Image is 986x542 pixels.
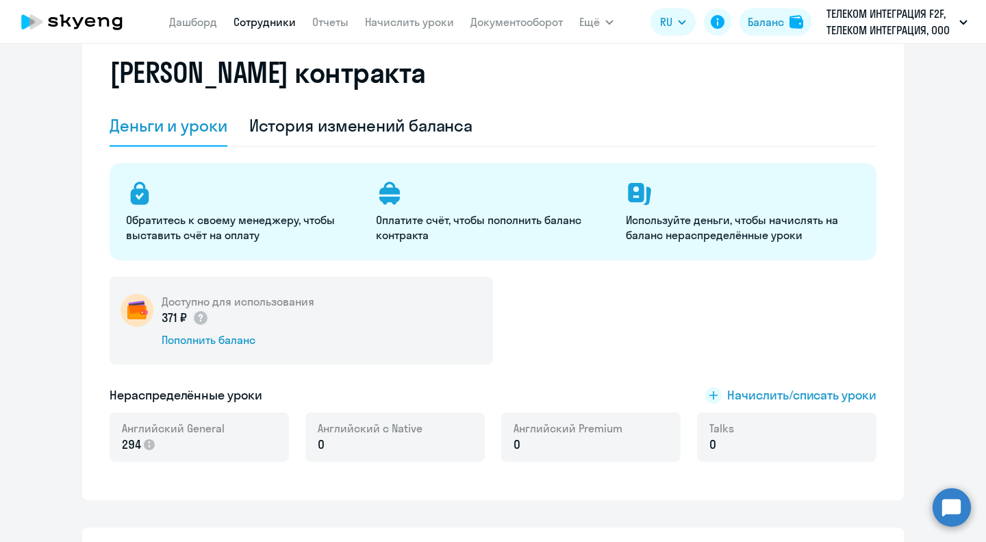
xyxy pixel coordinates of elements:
[126,212,359,243] p: Обратитесь к своему менеджеру, чтобы выставить счёт на оплату
[514,421,622,436] span: Английский Premium
[626,212,859,243] p: Используйте деньги, чтобы начислять на баланс нераспределённые уроки
[233,15,296,29] a: Сотрудники
[579,8,614,36] button: Ещё
[110,56,426,89] h2: [PERSON_NAME] контракта
[162,309,209,327] p: 371 ₽
[122,421,225,436] span: Английский General
[121,294,153,327] img: wallet-circle.png
[579,14,600,30] span: Ещё
[169,15,217,29] a: Дашборд
[162,294,314,309] h5: Доступно для использования
[365,15,454,29] a: Начислить уроки
[249,114,473,136] div: История изменений баланса
[110,386,262,404] h5: Нераспределённые уроки
[312,15,349,29] a: Отчеты
[470,15,563,29] a: Документооборот
[709,436,716,454] span: 0
[514,436,520,454] span: 0
[318,436,325,454] span: 0
[826,5,954,38] p: ТЕЛЕКОМ ИНТЕГРАЦИЯ F2F, ТЕЛЕКОМ ИНТЕГРАЦИЯ, ООО
[122,436,141,454] span: 294
[318,421,422,436] span: Английский с Native
[789,15,803,29] img: balance
[660,14,672,30] span: RU
[650,8,696,36] button: RU
[376,212,609,243] p: Оплатите счёт, чтобы пополнить баланс контракта
[739,8,811,36] button: Балансbalance
[727,386,876,404] span: Начислить/списать уроки
[110,114,227,136] div: Деньги и уроки
[709,421,734,436] span: Talks
[748,14,784,30] div: Баланс
[162,332,314,347] div: Пополнить баланс
[820,5,974,38] button: ТЕЛЕКОМ ИНТЕГРАЦИЯ F2F, ТЕЛЕКОМ ИНТЕГРАЦИЯ, ООО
